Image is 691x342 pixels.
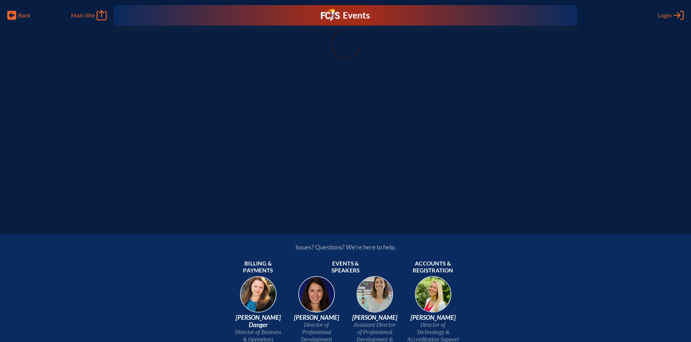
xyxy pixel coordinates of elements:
a: Main Site [71,10,107,20]
span: Login [658,12,672,19]
img: 545ba9c4-c691-43d5-86fb-b0a622cbeb82 [352,274,398,321]
span: Accounts & registration [407,260,459,275]
p: Issues? Questions? We’re here to help. [217,243,474,251]
span: Billing & payments [232,260,284,275]
img: b1ee34a6-5a78-4519-85b2-7190c4823173 [410,274,456,321]
span: Back [18,12,30,19]
div: FCIS Events — Future ready [242,9,449,22]
span: [PERSON_NAME] [290,314,343,321]
span: [PERSON_NAME] [407,314,459,321]
h1: Events [343,11,370,20]
img: 9c64f3fb-7776-47f4-83d7-46a341952595 [235,274,282,321]
img: 94e3d245-ca72-49ea-9844-ae84f6d33c0f [293,274,340,321]
a: FCIS LogoEvents [321,9,370,22]
span: Events & speakers [319,260,372,275]
span: Main Site [71,12,95,19]
span: [PERSON_NAME] Danger [232,314,284,329]
img: Florida Council of Independent Schools [321,9,340,20]
span: [PERSON_NAME] [349,314,401,321]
